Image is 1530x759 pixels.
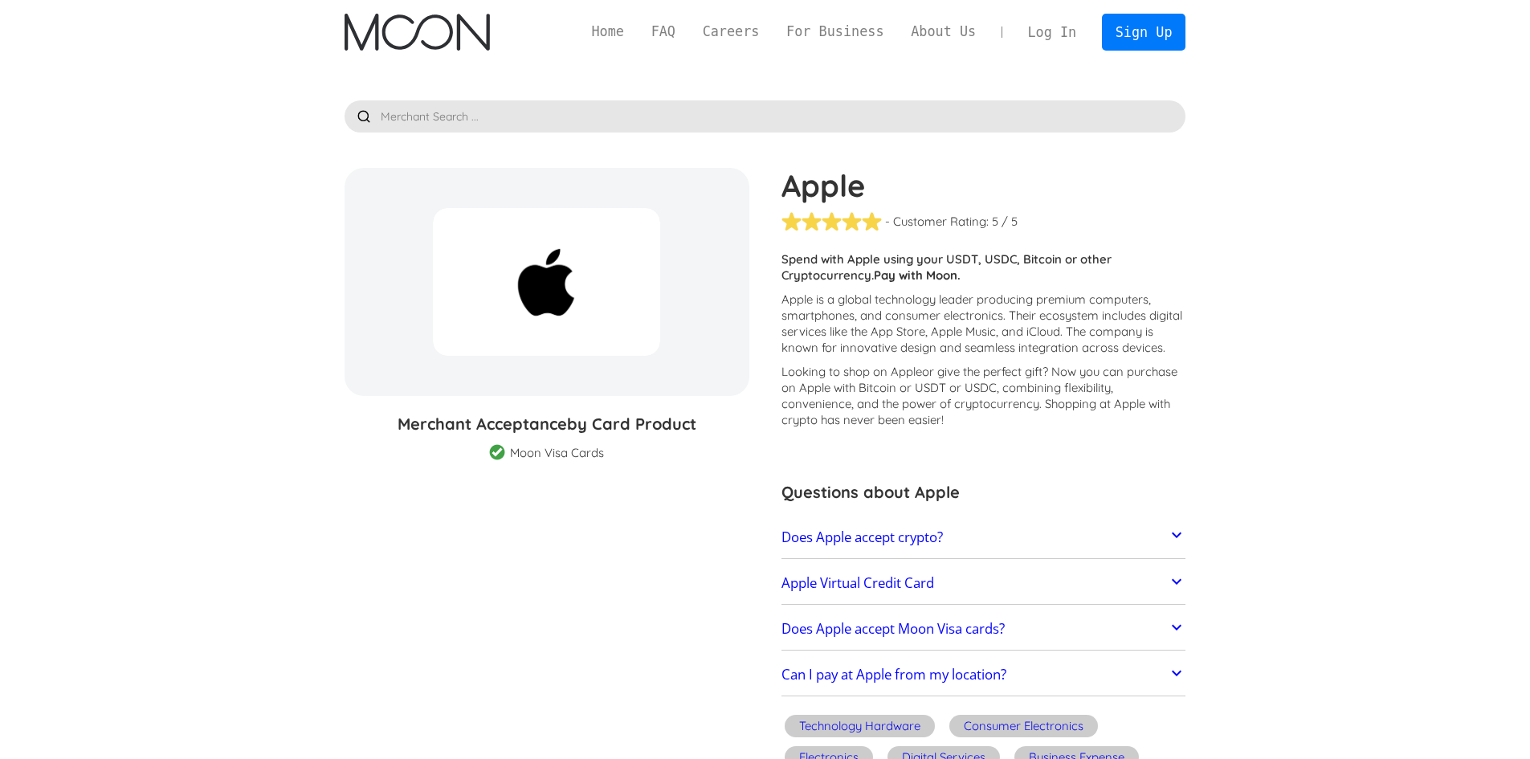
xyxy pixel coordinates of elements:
p: Spend with Apple using your USDT, USDC, Bitcoin or other Cryptocurrency. [781,251,1186,284]
a: Home [578,22,638,42]
p: Looking to shop on Apple ? Now you can purchase on Apple with Bitcoin or USDT or USDC, combining ... [781,364,1186,428]
a: About Us [897,22,989,42]
div: Moon Visa Cards [510,445,604,461]
a: Apple Virtual Credit Card [781,566,1186,600]
p: Apple is a global technology leader producing premium computers, smartphones, and consumer electr... [781,292,1186,356]
h2: Does Apple accept crypto? [781,529,943,545]
a: Careers [689,22,773,42]
a: Technology Hardware [781,712,938,744]
a: Sign Up [1102,14,1185,50]
a: Consumer Electronics [946,712,1101,744]
span: by Card Product [567,414,696,434]
div: / 5 [1002,214,1018,230]
a: Does Apple accept crypto? [781,520,1186,554]
a: Does Apple accept Moon Visa cards? [781,612,1186,646]
a: For Business [773,22,897,42]
a: FAQ [638,22,689,42]
span: or give the perfect gift [922,364,1042,379]
div: - Customer Rating: [885,214,989,230]
a: Log In [1014,14,1090,50]
div: Consumer Electronics [964,718,1083,734]
h1: Apple [781,168,1186,203]
a: Can I pay at Apple from my location? [781,659,1186,692]
div: 5 [992,214,998,230]
h2: Can I pay at Apple from my location? [781,667,1006,683]
h2: Apple Virtual Credit Card [781,575,934,591]
img: Moon Logo [345,14,490,51]
strong: Pay with Moon. [874,267,961,283]
h2: Does Apple accept Moon Visa cards? [781,621,1005,637]
div: Technology Hardware [799,718,920,734]
a: home [345,14,490,51]
h3: Merchant Acceptance [345,412,749,436]
input: Merchant Search ... [345,100,1186,133]
h3: Questions about Apple [781,480,1186,504]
